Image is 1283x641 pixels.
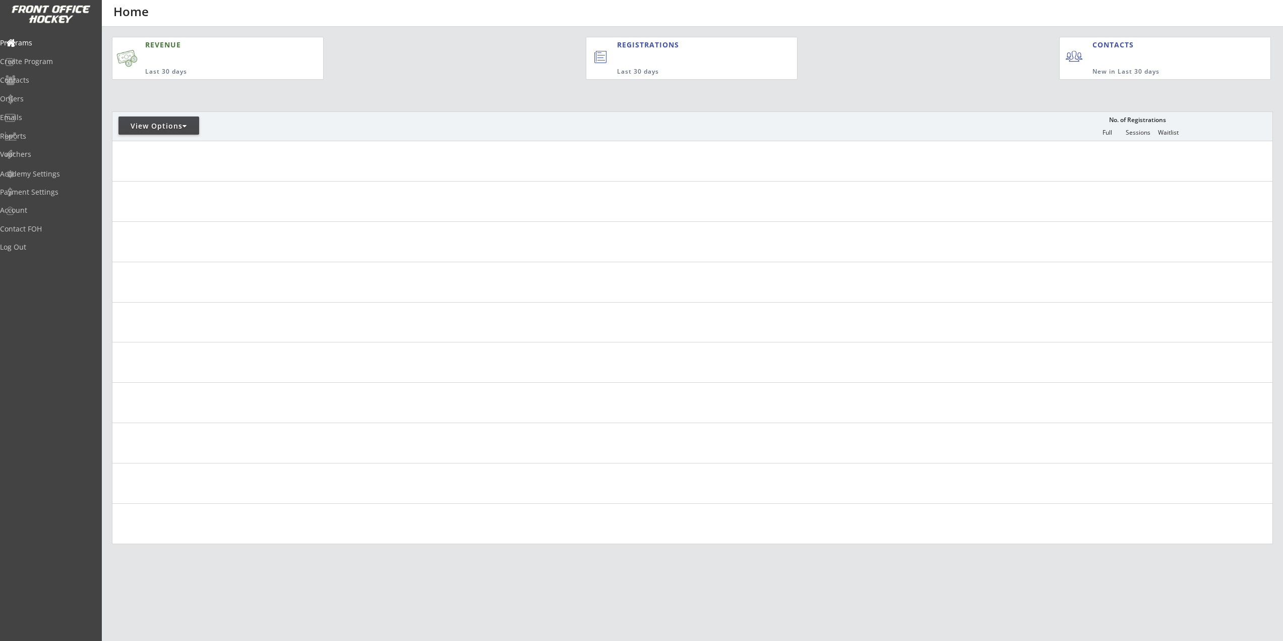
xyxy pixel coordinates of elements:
[617,40,750,50] div: REGISTRATIONS
[1106,116,1169,124] div: No. of Registrations
[617,68,756,76] div: Last 30 days
[145,40,274,50] div: REVENUE
[1092,40,1138,50] div: CONTACTS
[1123,129,1153,136] div: Sessions
[118,121,199,131] div: View Options
[1092,129,1122,136] div: Full
[1092,68,1224,76] div: New in Last 30 days
[145,68,274,76] div: Last 30 days
[1153,129,1183,136] div: Waitlist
